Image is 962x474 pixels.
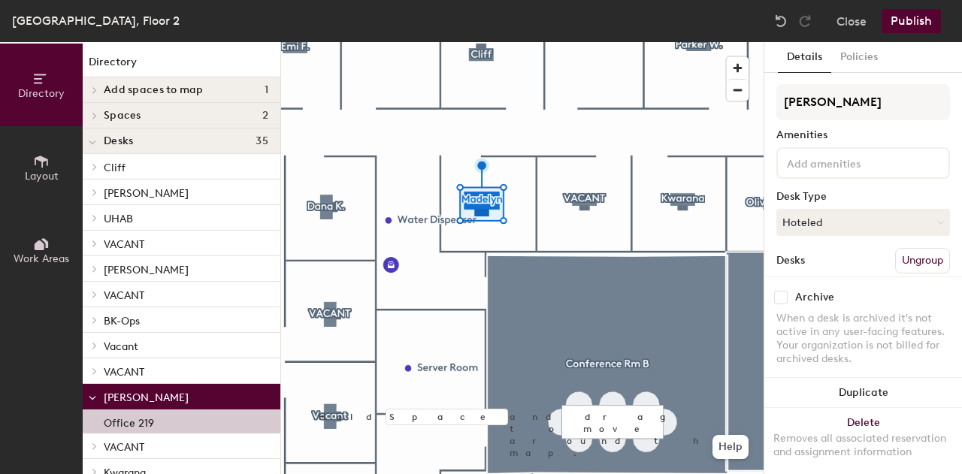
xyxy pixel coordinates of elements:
[104,264,189,276] span: [PERSON_NAME]
[265,84,268,96] span: 1
[104,340,138,353] span: Vacant
[104,238,144,251] span: VACANT
[104,110,141,122] span: Spaces
[104,441,144,454] span: VACANT
[104,412,154,430] p: Office 219
[256,135,268,147] span: 35
[882,9,941,33] button: Publish
[776,312,950,366] div: When a desk is archived it's not active in any user-facing features. Your organization is not bil...
[104,187,189,200] span: [PERSON_NAME]
[784,153,919,171] input: Add amenities
[18,87,65,100] span: Directory
[776,255,805,267] div: Desks
[104,213,133,225] span: UHAB
[104,289,144,302] span: VACANT
[895,248,950,273] button: Ungroup
[262,110,268,122] span: 2
[764,408,962,474] button: DeleteRemoves all associated reservation and assignment information
[776,209,950,236] button: Hoteled
[795,291,834,303] div: Archive
[104,84,204,96] span: Add spaces to map
[14,252,69,265] span: Work Areas
[776,191,950,203] div: Desk Type
[712,435,749,459] button: Help
[25,170,59,183] span: Layout
[778,42,831,73] button: Details
[104,162,126,174] span: Cliff
[104,366,144,379] span: VACANT
[831,42,887,73] button: Policies
[12,11,180,30] div: [GEOGRAPHIC_DATA], Floor 2
[776,129,950,141] div: Amenities
[104,135,133,147] span: Desks
[104,315,140,328] span: BK-Ops
[83,54,280,77] h1: Directory
[773,432,953,459] div: Removes all associated reservation and assignment information
[836,9,867,33] button: Close
[764,378,962,408] button: Duplicate
[797,14,812,29] img: Redo
[104,391,189,404] span: [PERSON_NAME]
[773,14,788,29] img: Undo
